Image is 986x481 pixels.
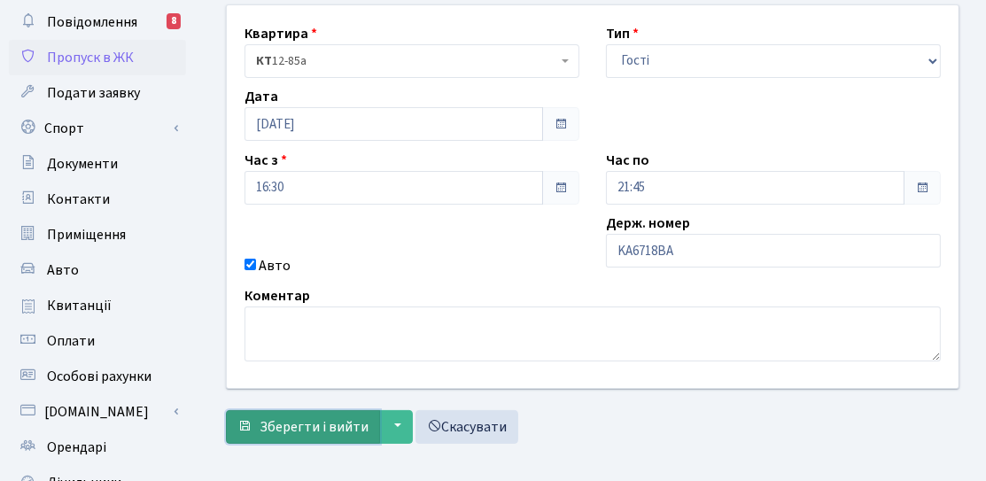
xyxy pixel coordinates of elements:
span: Приміщення [47,225,126,244]
label: Час з [245,150,287,171]
b: КТ [256,52,272,70]
a: Приміщення [9,217,186,252]
label: Коментар [245,285,310,306]
span: Квитанції [47,296,112,315]
span: Пропуск в ЖК [47,48,134,67]
a: Повідомлення8 [9,4,186,40]
a: Орендарі [9,430,186,465]
span: <b>КТ</b>&nbsp;&nbsp;&nbsp;&nbsp;12-85а [256,52,557,70]
input: AA0001AA [606,234,941,268]
a: Скасувати [415,410,518,444]
a: Пропуск в ЖК [9,40,186,75]
a: Особові рахунки [9,359,186,394]
span: Документи [47,154,118,174]
a: Контакти [9,182,186,217]
label: Авто [259,255,291,276]
button: Зберегти і вийти [226,410,380,444]
span: <b>КТ</b>&nbsp;&nbsp;&nbsp;&nbsp;12-85а [245,44,579,78]
label: Тип [606,23,639,44]
span: Авто [47,260,79,280]
label: Дата [245,86,278,107]
label: Час по [606,150,649,171]
a: [DOMAIN_NAME] [9,394,186,430]
a: Квитанції [9,288,186,323]
span: Контакти [47,190,110,209]
span: Особові рахунки [47,367,151,386]
span: Орендарі [47,438,106,457]
span: Повідомлення [47,12,137,32]
a: Подати заявку [9,75,186,111]
a: Спорт [9,111,186,146]
div: 8 [167,13,181,29]
a: Документи [9,146,186,182]
a: Оплати [9,323,186,359]
a: Авто [9,252,186,288]
span: Подати заявку [47,83,140,103]
label: Квартира [245,23,317,44]
label: Держ. номер [606,213,690,234]
span: Зберегти і вийти [260,417,369,437]
span: Оплати [47,331,95,351]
